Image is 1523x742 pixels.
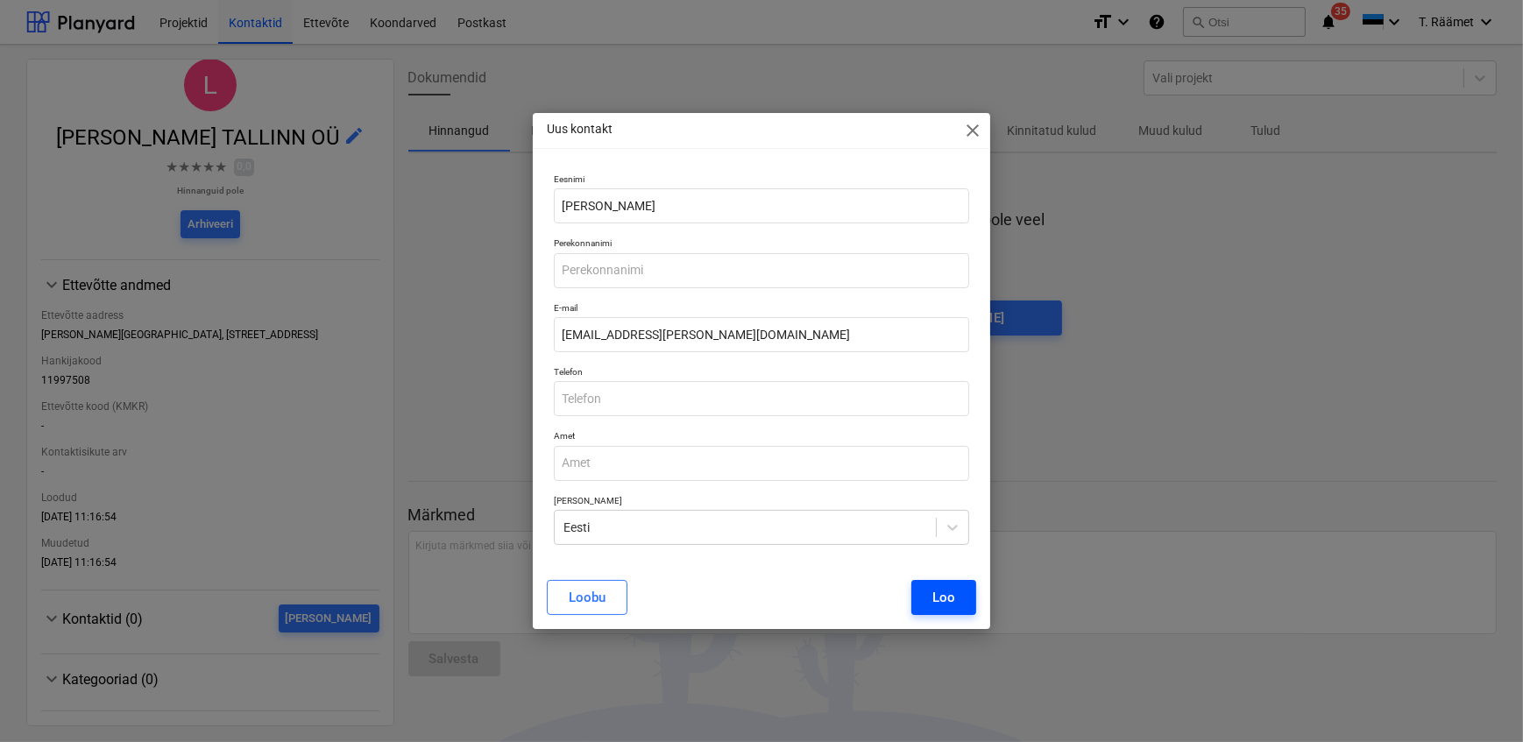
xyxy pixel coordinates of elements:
[554,430,968,445] p: Amet
[554,188,968,223] input: Eesnimi
[569,586,606,609] div: Loobu
[932,586,955,609] div: Loo
[962,120,983,141] span: close
[554,173,968,188] p: Eesnimi
[1435,658,1523,742] iframe: Chat Widget
[554,495,968,510] p: [PERSON_NAME]
[547,120,613,138] p: Uus kontakt
[554,237,968,252] p: Perekonnanimi
[554,302,968,317] p: E-mail
[554,317,968,352] input: E-mail
[911,580,976,615] button: Loo
[554,253,968,288] input: Perekonnanimi
[554,446,968,481] input: Amet
[554,366,968,381] p: Telefon
[554,381,968,416] input: Telefon
[547,580,627,615] button: Loobu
